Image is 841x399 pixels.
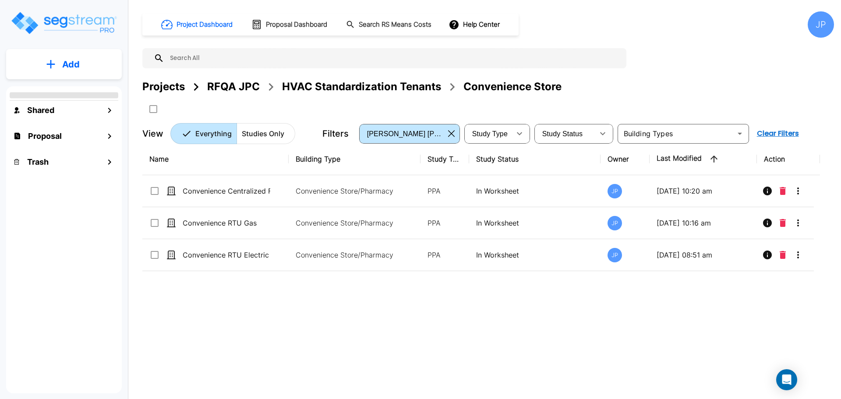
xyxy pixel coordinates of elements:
p: Add [62,58,80,71]
button: Delete [776,214,789,232]
button: Open [734,127,746,140]
p: PPA [428,250,462,260]
p: [DATE] 10:16 am [657,218,750,228]
h1: Shared [27,104,54,116]
p: Convenience Store/Pharmacy [296,186,414,196]
p: Convenience RTU Gas [183,218,270,228]
h1: Proposal [28,130,62,142]
th: Study Type [420,143,469,175]
p: Convenience Centralized Furnace Electric [183,186,270,196]
th: Action [757,143,820,175]
th: Owner [601,143,649,175]
span: Study Type [472,130,508,138]
div: Platform [170,123,295,144]
p: [DATE] 10:20 am [657,186,750,196]
p: PPA [428,186,462,196]
p: Everything [195,128,232,139]
button: Help Center [447,16,503,33]
th: Name [142,143,289,175]
button: Clear Filters [753,125,802,142]
button: Proposal Dashboard [248,15,332,34]
p: In Worksheet [476,250,594,260]
div: Select [466,121,511,146]
span: Study Status [542,130,583,138]
h1: Trash [27,156,49,168]
button: Search RS Means Costs [343,16,436,33]
p: Convenience Store/Pharmacy [296,250,414,260]
div: Select [536,121,594,146]
button: Add [6,52,122,77]
div: Select [361,121,445,146]
div: HVAC Standardization Tenants [282,79,441,95]
p: In Worksheet [476,186,594,196]
h1: Proposal Dashboard [266,20,327,30]
div: Convenience Store [463,79,562,95]
p: Convenience Store/Pharmacy [296,218,414,228]
button: More-Options [789,246,807,264]
th: Last Modified [650,143,757,175]
div: Projects [142,79,185,95]
button: Project Dashboard [158,15,237,34]
h1: Project Dashboard [177,20,233,30]
img: Logo [10,11,117,35]
p: In Worksheet [476,218,594,228]
th: Study Status [469,143,601,175]
div: Open Intercom Messenger [776,369,797,390]
button: Info [759,246,776,264]
button: Everything [170,123,237,144]
button: SelectAll [145,100,162,118]
h1: Search RS Means Costs [359,20,431,30]
p: View [142,127,163,140]
button: Info [759,214,776,232]
button: Info [759,182,776,200]
div: JP [608,248,622,262]
button: More-Options [789,214,807,232]
div: RFQA JPC [207,79,260,95]
input: Building Types [620,127,732,140]
p: PPA [428,218,462,228]
p: [DATE] 08:51 am [657,250,750,260]
button: Delete [776,182,789,200]
div: JP [608,216,622,230]
button: Delete [776,246,789,264]
button: More-Options [789,182,807,200]
input: Search All [164,48,622,68]
th: Building Type [289,143,420,175]
p: Convenience RTU Electric [183,250,270,260]
div: JP [608,184,622,198]
p: Studies Only [242,128,284,139]
div: JP [808,11,834,38]
p: Filters [322,127,349,140]
button: Studies Only [237,123,295,144]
